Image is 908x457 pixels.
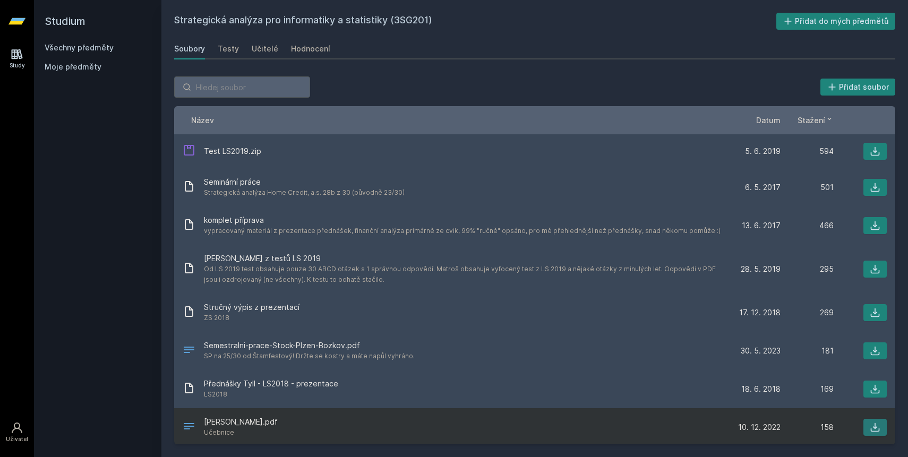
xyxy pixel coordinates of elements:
div: Učitelé [252,44,278,54]
button: Název [191,115,214,126]
span: Semestralni-prace-Stock-Plzen-Bozkov.pdf [204,340,415,351]
span: [PERSON_NAME] z testů LS 2019 [204,253,723,264]
span: komplet příprava [204,215,721,226]
div: 269 [781,307,834,318]
span: Učebnice [204,427,278,438]
button: Přidat do mých předmětů [776,13,896,30]
span: 17. 12. 2018 [739,307,781,318]
span: 13. 6. 2017 [742,220,781,231]
span: ZS 2018 [204,313,299,323]
button: Přidat soubor [820,79,896,96]
span: vypracovaný materiál z prezentace přednášek, finanční analýza primárně ze cvik, 99% "ručně" opsán... [204,226,721,236]
a: Uživatel [2,416,32,449]
a: Všechny předměty [45,43,114,52]
a: Učitelé [252,38,278,59]
div: 466 [781,220,834,231]
span: Seminární práce [204,177,405,187]
div: Testy [218,44,239,54]
a: Study [2,42,32,75]
input: Hledej soubor [174,76,310,98]
div: PDF [183,343,195,359]
span: LS2018 [204,389,338,400]
div: 169 [781,384,834,394]
span: Test LS2019.zip [204,146,261,157]
span: 6. 5. 2017 [745,182,781,193]
div: 181 [781,346,834,356]
span: 5. 6. 2019 [745,146,781,157]
button: Stažení [798,115,834,126]
div: PDF [183,420,195,435]
span: Stručný výpis z prezentací [204,302,299,313]
div: 594 [781,146,834,157]
span: 30. 5. 2023 [741,346,781,356]
a: Soubory [174,38,205,59]
span: Přednášky Tyll - LS2018 - prezentace [204,378,338,389]
div: Soubory [174,44,205,54]
span: [PERSON_NAME].pdf [204,417,278,427]
span: Moje předměty [45,62,101,72]
div: Study [10,62,25,70]
div: Uživatel [6,435,28,443]
span: 28. 5. 2019 [741,264,781,274]
span: 10. 12. 2022 [738,422,781,433]
div: 158 [781,422,834,433]
span: Stažení [798,115,825,126]
div: 295 [781,264,834,274]
div: ZIP [183,144,195,159]
a: Testy [218,38,239,59]
button: Datum [756,115,781,126]
div: 501 [781,182,834,193]
span: 18. 6. 2018 [741,384,781,394]
h2: Strategická analýza pro informatiky a statistiky (3SG201) [174,13,776,30]
a: Hodnocení [291,38,330,59]
span: Strategická analýza Home Credit, a.s. 28b z 30 (původně 23/30) [204,187,405,198]
div: Hodnocení [291,44,330,54]
span: SP na 25/30 od Štamfestový! Držte se kostry a máte napůl vyhráno. [204,351,415,361]
span: Od LS 2019 test obsahuje pouze 30 ABCD otázek s 1 správnou odpovědí. Matroš obsahuje vyfocený tes... [204,264,723,285]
